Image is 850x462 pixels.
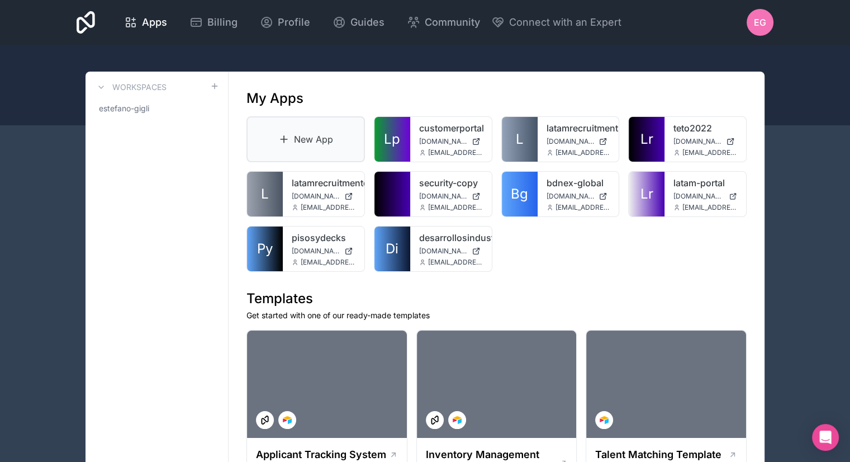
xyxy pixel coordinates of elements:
[283,416,292,425] img: Airtable Logo
[640,130,653,148] span: Lr
[301,258,355,267] span: [EMAIL_ADDRESS][DOMAIN_NAME]
[640,185,653,203] span: Lr
[142,15,167,30] span: Apps
[425,15,480,30] span: Community
[94,98,219,119] a: estefano-gigli
[555,148,610,157] span: [EMAIL_ADDRESS][DOMAIN_NAME]
[246,290,747,308] h1: Templates
[673,121,737,135] a: teto2022
[516,130,524,148] span: L
[419,247,467,256] span: [DOMAIN_NAME]
[419,176,483,190] a: security-copy
[502,117,538,162] a: L
[682,203,737,212] span: [EMAIL_ADDRESS][DOMAIN_NAME]
[374,227,410,271] a: Di
[419,231,483,244] a: desarrollosindustriales
[278,15,310,30] span: Profile
[257,240,273,258] span: Py
[673,192,724,201] span: [DOMAIN_NAME]
[247,227,283,271] a: Py
[453,416,462,425] img: Airtable Logo
[428,203,483,212] span: [EMAIL_ADDRESS][DOMAIN_NAME]
[682,148,737,157] span: [EMAIL_ADDRESS][DOMAIN_NAME]
[547,137,610,146] a: [DOMAIN_NAME]
[99,103,149,114] span: estefano-gigli
[292,176,355,190] a: latamrecruitmentdsds
[292,247,340,256] span: [DOMAIN_NAME]
[207,15,238,30] span: Billing
[324,10,393,35] a: Guides
[547,121,610,135] a: latamrecruitment
[547,137,595,146] span: [DOMAIN_NAME]
[673,137,721,146] span: [DOMAIN_NAME]
[491,15,621,30] button: Connect with an Expert
[181,10,246,35] a: Billing
[246,310,747,321] p: Get started with one of our ready-made templates
[419,192,483,201] a: [DOMAIN_NAME]
[292,231,355,244] a: pisosydecks
[386,240,398,258] span: Di
[419,137,483,146] a: [DOMAIN_NAME]
[502,172,538,216] a: Bg
[428,148,483,157] span: [EMAIL_ADDRESS][DOMAIN_NAME]
[251,10,319,35] a: Profile
[350,15,384,30] span: Guides
[419,247,483,256] a: [DOMAIN_NAME]
[292,192,355,201] a: [DOMAIN_NAME]
[246,89,303,107] h1: My Apps
[419,137,467,146] span: [DOMAIN_NAME]
[673,192,737,201] a: [DOMAIN_NAME]
[384,130,400,148] span: Lp
[509,15,621,30] span: Connect with an Expert
[600,416,609,425] img: Airtable Logo
[812,424,839,451] div: Open Intercom Messenger
[301,203,355,212] span: [EMAIL_ADDRESS][DOMAIN_NAME]
[629,172,664,216] a: Lr
[246,116,365,162] a: New App
[673,176,737,190] a: latam-portal
[547,192,595,201] span: [DOMAIN_NAME]
[629,117,664,162] a: Lr
[428,258,483,267] span: [EMAIL_ADDRESS][DOMAIN_NAME]
[673,137,737,146] a: [DOMAIN_NAME]
[555,203,610,212] span: [EMAIL_ADDRESS][DOMAIN_NAME]
[112,82,167,93] h3: Workspaces
[754,16,766,29] span: eg
[547,192,610,201] a: [DOMAIN_NAME]
[292,247,355,256] a: [DOMAIN_NAME]
[398,10,489,35] a: Community
[419,121,483,135] a: customerportal
[547,176,610,190] a: bdnex-global
[94,81,167,94] a: Workspaces
[115,10,176,35] a: Apps
[261,185,269,203] span: L
[247,172,283,216] a: L
[292,192,340,201] span: [DOMAIN_NAME]
[419,192,467,201] span: [DOMAIN_NAME]
[374,117,410,162] a: Lp
[511,185,528,203] span: Bg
